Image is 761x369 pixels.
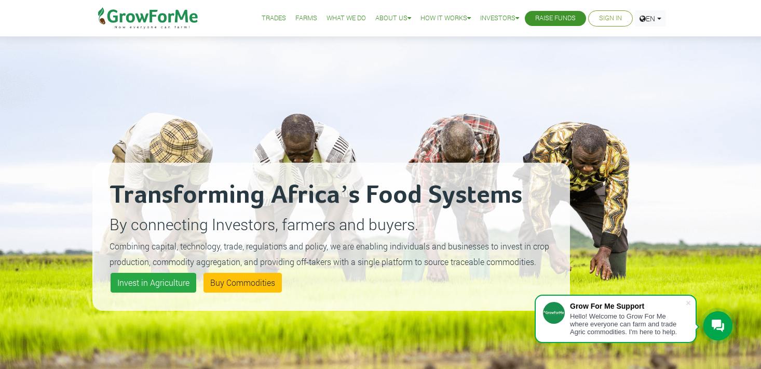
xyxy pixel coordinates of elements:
a: Sign In [599,13,622,24]
a: Trades [262,13,286,24]
a: Investors [480,13,519,24]
h2: Transforming Africa’s Food Systems [110,180,553,211]
a: Invest in Agriculture [111,273,196,293]
a: EN [635,10,666,27]
a: About Us [375,13,411,24]
a: Raise Funds [535,13,576,24]
p: By connecting Investors, farmers and buyers. [110,213,553,236]
a: How it Works [420,13,471,24]
a: What We Do [327,13,366,24]
div: Hello! Welcome to Grow For Me where everyone can farm and trade Agric commodities. I'm here to help. [570,312,685,336]
a: Farms [295,13,317,24]
div: Grow For Me Support [570,302,685,310]
a: Buy Commodities [203,273,282,293]
small: Combining capital, technology, trade, regulations and policy, we are enabling individuals and bus... [110,241,549,267]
